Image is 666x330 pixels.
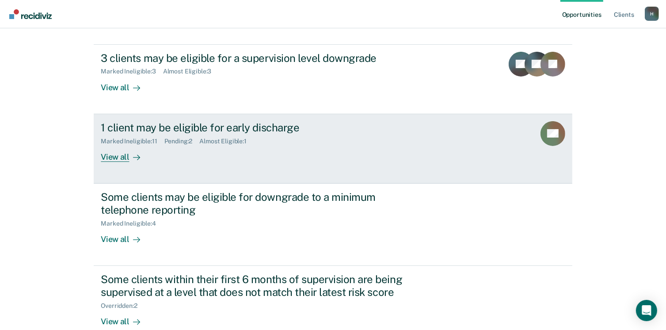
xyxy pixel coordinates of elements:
div: Some clients may be eligible for downgrade to a minimum telephone reporting [101,191,411,216]
div: Marked Ineligible : 3 [101,68,163,75]
img: Recidiviz [9,9,52,19]
div: 1 client may be eligible for early discharge [101,121,411,134]
div: Almost Eligible : 3 [163,68,219,75]
div: Almost Eligible : 1 [199,138,254,145]
div: Some clients within their first 6 months of supervision are being supervised at a level that does... [101,273,411,299]
div: View all [101,227,150,244]
a: Some clients may be eligible for downgrade to a minimum telephone reportingMarked Ineligible:4Vie... [94,184,572,266]
div: View all [101,145,150,162]
div: H [645,7,659,21]
a: 1 client may be eligible for early dischargeMarked Ineligible:11Pending:2Almost Eligible:1View all [94,114,572,184]
div: Marked Ineligible : 4 [101,220,163,227]
div: View all [101,75,150,92]
div: Open Intercom Messenger [636,300,657,321]
div: Marked Ineligible : 11 [101,138,164,145]
div: 3 clients may be eligible for a supervision level downgrade [101,52,411,65]
div: Overridden : 2 [101,302,144,310]
a: 3 clients may be eligible for a supervision level downgradeMarked Ineligible:3Almost Eligible:3Vi... [94,44,572,114]
div: View all [101,309,150,326]
div: Pending : 2 [164,138,200,145]
button: Profile dropdown button [645,7,659,21]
